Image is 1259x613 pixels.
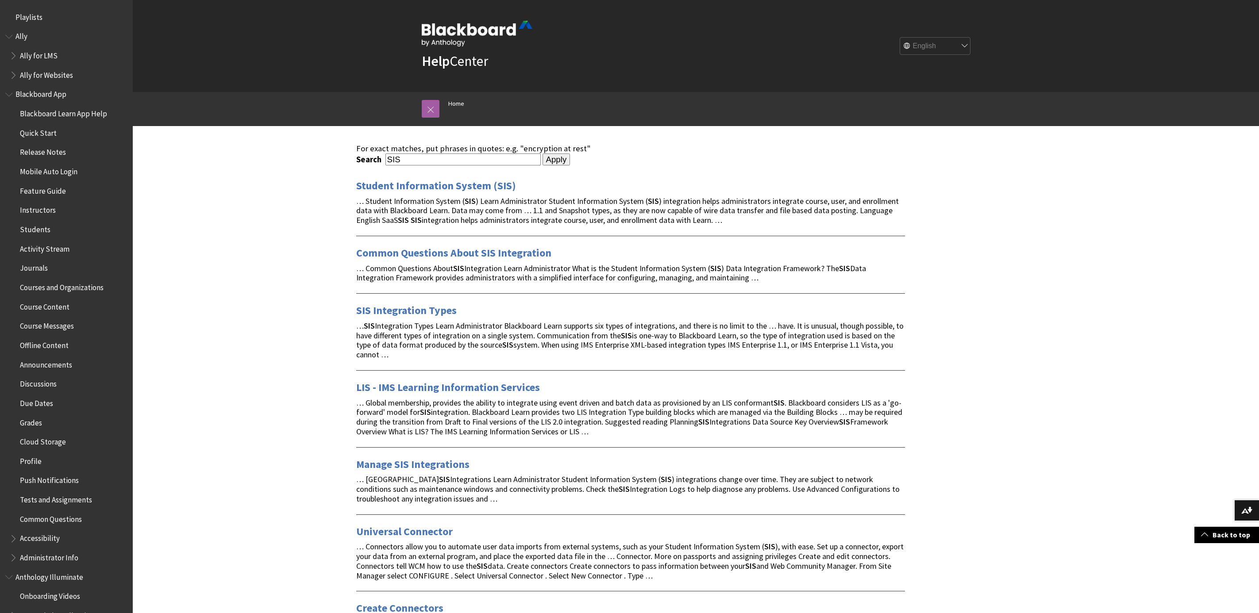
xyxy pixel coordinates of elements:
strong: SIS [621,330,632,341]
nav: Book outline for Playlists [5,10,127,25]
span: Announcements [20,357,72,369]
strong: SIS [420,407,431,417]
a: Back to top [1194,527,1259,543]
span: Activity Stream [20,241,69,253]
span: Instructors [20,203,56,215]
span: … Global membership, provides the ability to integrate using event driven and batch data as provi... [356,398,902,437]
span: Anthology Illuminate [15,570,83,582]
strong: SIS [661,474,672,484]
strong: SIS [411,215,422,225]
span: Grades [20,415,42,427]
strong: SIS [839,417,850,427]
strong: SIS [745,561,756,571]
label: Search [356,154,384,165]
span: Course Content [20,299,69,311]
div: For exact matches, put phrases in quotes: e.g. "encryption at rest" [356,144,905,153]
img: Blackboard by Anthology [422,21,532,46]
span: Push Notifications [20,473,79,485]
span: Ally [15,29,27,41]
span: Journals [20,261,48,273]
span: Due Dates [20,396,53,408]
span: Blackboard App [15,87,66,99]
a: SIS Integration Types [356,303,457,318]
strong: SIS [398,215,409,225]
strong: SIS [453,263,464,273]
span: Feature Guide [20,184,66,195]
span: Students [20,222,50,234]
span: … Connectors allow you to automate user data imports from external systems, such as your Student ... [356,541,904,580]
a: Home [448,98,464,109]
span: Profile [20,454,42,466]
a: LIS - IMS Learning Information Services [356,380,540,395]
input: Apply [543,153,570,166]
strong: SIS [477,561,488,571]
nav: Book outline for Anthology Ally Help [5,29,127,83]
strong: SIS [502,340,513,350]
a: Student Information System (SIS) [356,179,516,193]
span: Accessibility [20,531,60,543]
span: Release Notes [20,145,66,157]
span: Administrator Info [20,550,78,562]
a: Common Questions About SIS Integration [356,246,551,260]
span: Tests and Assignments [20,492,92,504]
span: … Student Information System ( ) Learn Administrator Student Information System ( ) integration h... [356,196,899,226]
span: Ally for Websites [20,68,73,80]
strong: SIS [364,321,375,331]
span: Courses and Organizations [20,280,104,292]
a: Manage SIS Integrations [356,457,470,471]
span: Quick Start [20,126,57,138]
span: Onboarding Videos [20,589,80,601]
span: … [GEOGRAPHIC_DATA] Integrations Learn Administrator Student Information System ( ) integrations ... [356,474,900,504]
select: Site Language Selector [900,38,971,55]
strong: SIS [839,263,850,273]
nav: Book outline for Blackboard App Help [5,87,127,565]
span: Mobile Auto Login [20,164,77,176]
span: Course Messages [20,319,74,331]
span: … Integration Types Learn Administrator Blackboard Learn supports six types of integrations, and ... [356,321,904,360]
a: Universal Connector [356,525,453,539]
strong: SIS [710,263,721,273]
strong: SIS [648,196,659,206]
a: HelpCenter [422,52,488,70]
strong: SIS [698,417,709,427]
span: Discussions [20,376,57,388]
strong: SIS [774,398,785,408]
span: Cloud Storage [20,434,66,446]
span: Playlists [15,10,42,22]
span: Offline Content [20,338,69,350]
strong: SIS [764,541,775,552]
strong: SIS [439,474,450,484]
span: Blackboard Learn App Help [20,106,107,118]
span: Ally for LMS [20,48,58,60]
strong: SIS [465,196,476,206]
strong: SIS [619,484,630,494]
strong: Help [422,52,450,70]
span: … Common Questions About Integration Learn Administrator What is the Student Information System (... [356,263,866,283]
span: Common Questions [20,512,82,524]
